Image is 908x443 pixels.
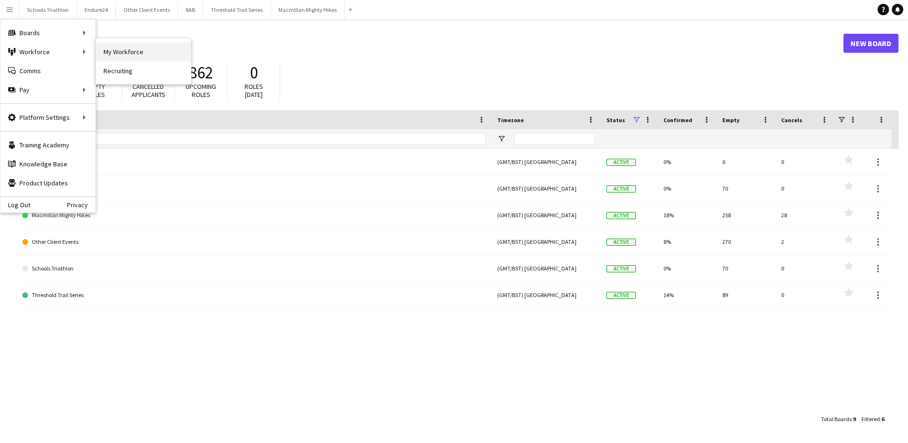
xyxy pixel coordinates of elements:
[776,282,834,308] div: 0
[606,212,636,219] span: Active
[514,133,595,144] input: Timezone Filter Input
[658,229,717,255] div: 8%
[492,229,601,255] div: (GMT/BST) [GEOGRAPHIC_DATA]
[0,201,30,209] a: Log Out
[22,202,486,229] a: Macmillan Mighty Hikes
[658,175,717,202] div: 0%
[658,149,717,175] div: 0%
[22,149,486,175] a: RAB
[776,255,834,281] div: 0
[606,292,636,299] span: Active
[22,282,486,308] a: Threshold Trail Series
[722,116,739,124] span: Empty
[77,0,116,19] button: Endure24
[271,0,345,19] button: Macmillan Mighty Hikes
[0,61,95,80] a: Comms
[606,265,636,272] span: Active
[717,202,776,228] div: 258
[22,229,486,255] a: Other Client Events
[776,149,834,175] div: 0
[821,410,856,428] div: :
[186,82,216,99] span: Upcoming roles
[606,239,636,246] span: Active
[776,229,834,255] div: 2
[606,185,636,193] span: Active
[39,133,486,144] input: Board name Filter Input
[492,282,601,308] div: (GMT/BST) [GEOGRAPHIC_DATA]
[0,135,95,154] a: Training Academy
[776,202,834,228] div: 28
[497,116,524,124] span: Timezone
[658,255,717,281] div: 0%
[717,282,776,308] div: 89
[861,410,884,428] div: :
[0,80,95,99] div: Pay
[717,229,776,255] div: 270
[0,173,95,193] a: Product Updates
[606,159,636,166] span: Active
[492,255,601,281] div: (GMT/BST) [GEOGRAPHIC_DATA]
[717,149,776,175] div: 0
[0,42,95,61] div: Workforce
[492,149,601,175] div: (GMT/BST) [GEOGRAPHIC_DATA]
[821,415,851,423] span: Total Boards
[178,0,203,19] button: RAB
[17,36,843,50] h1: Boards
[717,255,776,281] div: 70
[189,62,213,83] span: 862
[663,116,692,124] span: Confirmed
[492,175,601,202] div: (GMT/BST) [GEOGRAPHIC_DATA]
[0,23,95,42] div: Boards
[881,415,884,423] span: 6
[853,415,856,423] span: 9
[861,415,880,423] span: Filtered
[0,154,95,173] a: Knowledge Base
[606,116,625,124] span: Status
[843,34,899,53] a: New Board
[22,255,486,282] a: Schools Triathlon
[492,202,601,228] div: (GMT/BST) [GEOGRAPHIC_DATA]
[0,108,95,127] div: Platform Settings
[781,116,802,124] span: Cancels
[19,0,77,19] button: Schools Triathlon
[116,0,178,19] button: Other Client Events
[96,61,191,80] a: Recruiting
[96,42,191,61] a: My Workforce
[776,175,834,202] div: 0
[250,62,258,83] span: 0
[497,135,506,143] button: Open Filter Menu
[245,82,263,99] span: Roles [DATE]
[67,201,95,209] a: Privacy
[717,175,776,202] div: 70
[132,82,165,99] span: Cancelled applicants
[203,0,271,19] button: Threshold Trail Series
[22,175,486,202] a: Endure24
[658,202,717,228] div: 18%
[658,282,717,308] div: 14%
